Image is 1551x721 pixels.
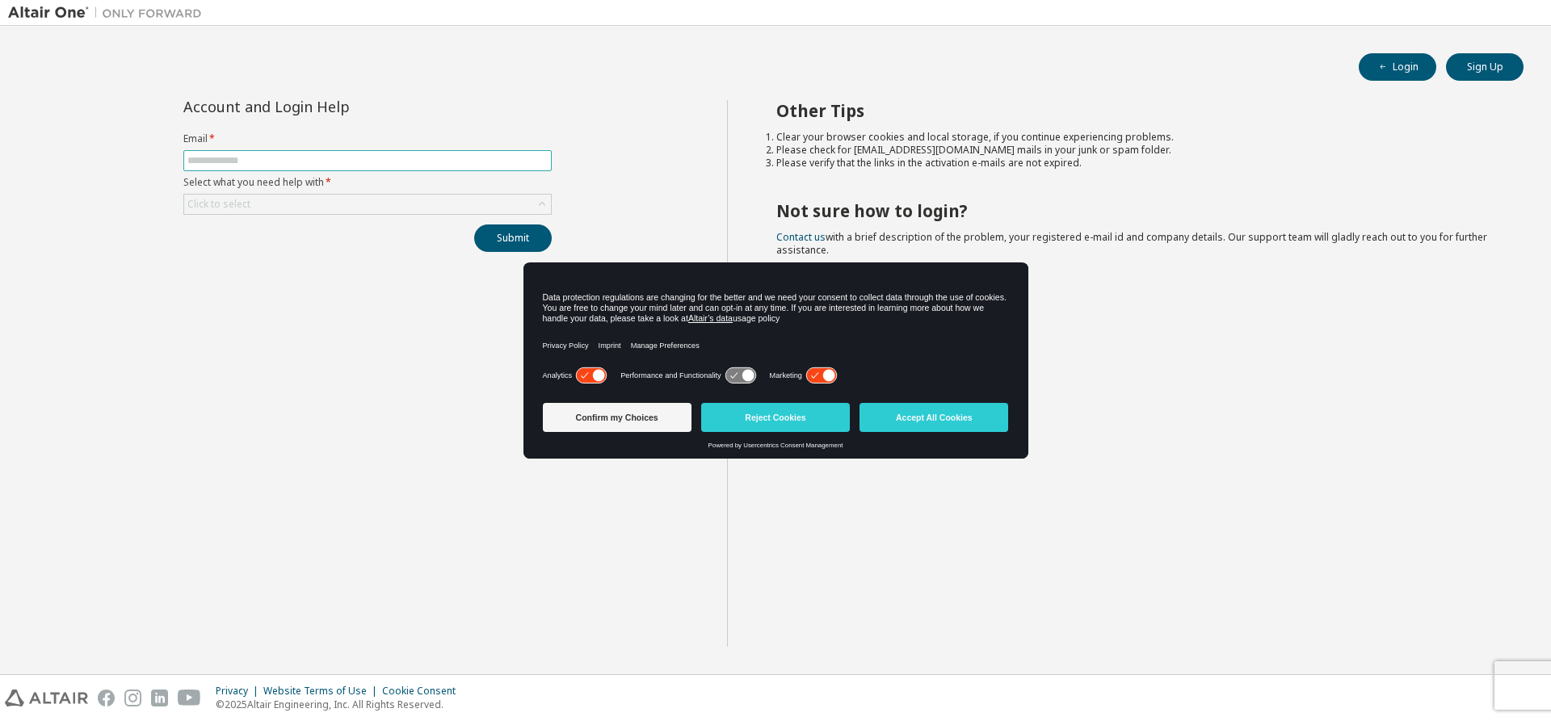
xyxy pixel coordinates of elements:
li: Please verify that the links in the activation e-mails are not expired. [776,157,1495,170]
button: Submit [474,224,552,252]
button: Sign Up [1446,53,1524,81]
h2: Other Tips [776,100,1495,121]
div: Cookie Consent [382,685,465,698]
p: © 2025 Altair Engineering, Inc. All Rights Reserved. [216,698,465,711]
label: Select what you need help with [183,176,552,189]
li: Please check for [EMAIL_ADDRESS][DOMAIN_NAME] mails in your junk or spam folder. [776,144,1495,157]
label: Email [183,132,552,145]
div: Click to select [187,198,250,211]
li: Clear your browser cookies and local storage, if you continue experiencing problems. [776,131,1495,144]
img: Altair One [8,5,210,21]
h2: Not sure how to login? [776,200,1495,221]
button: Login [1359,53,1436,81]
img: facebook.svg [98,690,115,706]
span: with a brief description of the problem, your registered e-mail id and company details. Our suppo... [776,230,1487,257]
div: Account and Login Help [183,100,478,113]
div: Click to select [184,195,551,214]
img: youtube.svg [178,690,201,706]
img: altair_logo.svg [5,690,88,706]
a: Contact us [776,230,826,244]
div: Website Terms of Use [263,685,382,698]
img: linkedin.svg [151,690,168,706]
img: instagram.svg [124,690,141,706]
div: Privacy [216,685,263,698]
